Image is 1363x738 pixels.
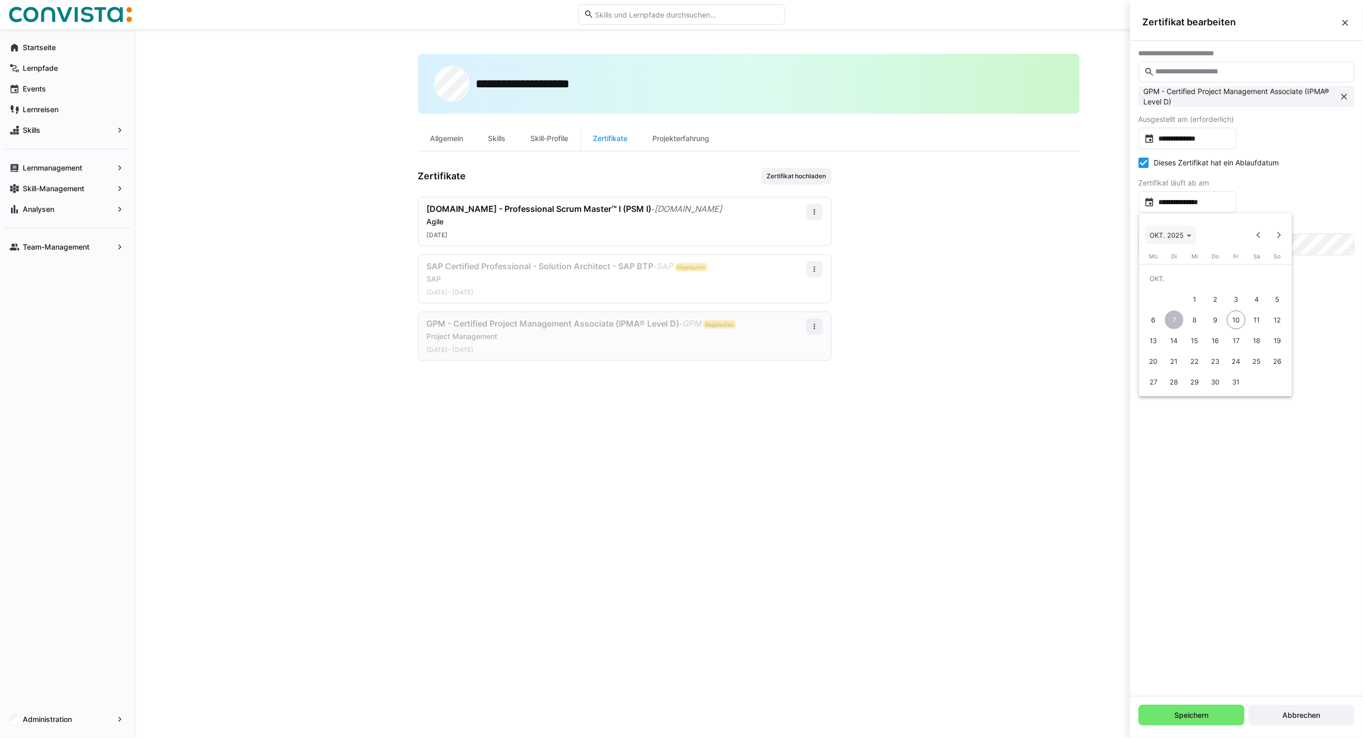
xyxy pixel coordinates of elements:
span: 18 [1248,331,1266,350]
button: 22. Oktober 2025 [1185,351,1205,372]
button: 9. Oktober 2025 [1205,310,1226,330]
button: 2. Oktober 2025 [1205,289,1226,310]
span: 15 [1186,331,1204,350]
button: Next month [1269,225,1290,245]
span: 1 [1186,290,1204,309]
button: 15. Oktober 2025 [1185,330,1205,351]
button: 29. Oktober 2025 [1185,372,1205,392]
button: 25. Oktober 2025 [1247,351,1267,372]
button: 14. Oktober 2025 [1164,330,1185,351]
button: 21. Oktober 2025 [1164,351,1185,372]
span: 9 [1206,311,1225,329]
button: 30. Oktober 2025 [1205,372,1226,392]
span: 21 [1165,352,1184,371]
span: 10 [1227,311,1246,329]
button: 18. Oktober 2025 [1247,330,1267,351]
span: 3 [1227,290,1246,309]
span: 5 [1268,290,1287,309]
button: 4. Oktober 2025 [1247,289,1267,310]
span: Sa [1253,253,1260,260]
span: 14 [1165,331,1184,350]
td: OKT. [1143,268,1288,289]
span: 13 [1144,331,1163,350]
button: 12. Oktober 2025 [1267,310,1288,330]
span: So [1274,253,1281,260]
button: 1. Oktober 2025 [1185,289,1205,310]
span: Fr [1234,253,1239,260]
button: 28. Oktober 2025 [1164,372,1185,392]
span: 26 [1268,352,1287,371]
button: 16. Oktober 2025 [1205,330,1226,351]
span: Do [1212,253,1219,260]
button: 24. Oktober 2025 [1226,351,1247,372]
span: 30 [1206,373,1225,391]
span: 17 [1227,331,1246,350]
button: 27. Oktober 2025 [1143,372,1164,392]
span: 4 [1248,290,1266,309]
span: 25 [1248,352,1266,371]
button: 3. Oktober 2025 [1226,289,1247,310]
button: 7. Oktober 2025 [1164,310,1185,330]
span: 12 [1268,311,1287,329]
button: 20. Oktober 2025 [1143,351,1164,372]
span: 2 [1206,290,1225,309]
button: 19. Oktober 2025 [1267,330,1288,351]
span: Di [1171,253,1177,260]
button: Previous month [1248,225,1269,245]
span: 8 [1186,311,1204,329]
span: 16 [1206,331,1225,350]
span: 22 [1186,352,1204,371]
button: 5. Oktober 2025 [1267,289,1288,310]
span: 24 [1227,352,1246,371]
span: Mo [1149,253,1158,260]
button: 11. Oktober 2025 [1247,310,1267,330]
button: 10. Oktober 2025 [1226,310,1247,330]
span: 23 [1206,352,1225,371]
button: 13. Oktober 2025 [1143,330,1164,351]
span: 20 [1144,352,1163,371]
span: 29 [1186,373,1204,391]
span: 27 [1144,373,1163,391]
button: 26. Oktober 2025 [1267,351,1288,372]
button: 23. Oktober 2025 [1205,351,1226,372]
span: 19 [1268,331,1287,350]
button: Choose month and year [1146,226,1196,244]
button: 8. Oktober 2025 [1185,310,1205,330]
span: 31 [1227,373,1246,391]
span: OKT. 2025 [1150,231,1184,239]
button: 6. Oktober 2025 [1143,310,1164,330]
span: Mi [1191,253,1198,260]
span: 6 [1144,311,1163,329]
button: 31. Oktober 2025 [1226,372,1247,392]
span: 28 [1165,373,1184,391]
span: 11 [1248,311,1266,329]
span: 7 [1165,311,1184,329]
button: 17. Oktober 2025 [1226,330,1247,351]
